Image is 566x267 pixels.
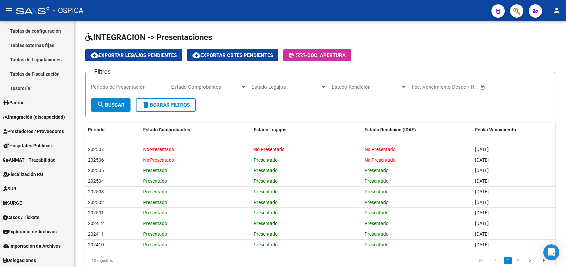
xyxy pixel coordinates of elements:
span: No Presentado [365,157,396,163]
li: page 2 [513,255,523,266]
span: [DATE] [475,168,489,173]
button: Exportar Legajos Pendientes [85,49,182,61]
li: page 1 [503,255,513,266]
span: - OSPICA [53,3,83,18]
span: Exportar Legajos Pendientes [91,52,177,58]
span: 202505 [88,168,104,173]
span: Estado Rendición [332,84,401,90]
mat-icon: delete [142,101,150,109]
span: Estado Legajos [254,127,286,132]
span: 202504 [88,178,104,184]
span: Estado Legajos [251,84,321,90]
button: Borrar Filtros [136,98,196,112]
mat-icon: cloud_download [91,51,99,59]
span: Doc. Apertura [307,52,346,58]
span: Presentado [254,242,278,247]
span: [DATE] [475,231,489,237]
span: Presentado [254,231,278,237]
span: Presentado [143,221,167,226]
span: 202503 [88,189,104,194]
input: Fecha fin [445,84,477,90]
button: Exportar Cbtes Pendientes [187,49,278,61]
span: Presentado [254,168,278,173]
mat-icon: cloud_download [192,51,200,59]
span: Padrón [3,99,25,106]
span: Presentado [143,168,167,173]
span: Presentado [143,210,167,215]
span: Presentado [143,242,167,247]
datatable-header-cell: Fecha Vencimiento [472,123,555,137]
span: 202412 [88,221,104,226]
datatable-header-cell: Estado Comprobantes [141,123,251,137]
span: Presentado [365,189,389,194]
span: Exportar Cbtes Pendientes [192,52,273,58]
span: [DATE] [475,189,489,194]
span: Importación de Archivos [3,242,61,250]
div: Open Intercom Messenger [543,244,559,260]
span: Estado Rendición (IDAF) [365,127,416,132]
span: Presentado [143,178,167,184]
span: [DATE] [475,147,489,152]
span: Estado Comprobantes [171,84,240,90]
span: Presentado [365,168,389,173]
mat-icon: search [97,101,105,109]
span: Integración (discapacidad) [3,113,65,121]
span: Buscar [97,102,125,108]
span: ANMAT - Trazabilidad [3,156,56,164]
a: go to first page [474,257,487,264]
a: go to previous page [489,257,502,264]
span: Presentado [365,210,389,215]
span: 202501 [88,210,104,215]
span: No Presentado [143,157,174,163]
span: [DATE] [475,178,489,184]
a: go to next page [524,257,536,264]
span: Estado Comprobantes [143,127,190,132]
mat-icon: menu [5,6,13,14]
span: SUR [3,185,16,192]
datatable-header-cell: Estado Rendición (IDAF) [362,123,472,137]
span: Explorador de Archivos [3,228,57,235]
span: Casos / Tickets [3,214,39,221]
span: [DATE] [475,210,489,215]
span: Fecha Vencimiento [475,127,516,132]
mat-icon: person [553,6,561,14]
datatable-header-cell: Periodo [85,123,141,137]
span: - [289,52,307,58]
span: Presentado [254,200,278,205]
span: Presentado [254,178,278,184]
span: Fiscalización RG [3,171,43,178]
a: 2 [514,257,522,264]
span: Presentado [365,231,389,237]
span: [DATE] [475,221,489,226]
span: 202506 [88,157,104,163]
span: Periodo [88,127,105,132]
span: INTEGRACION -> Presentaciones [85,33,212,42]
span: No Presentado [254,147,285,152]
span: 202507 [88,147,104,152]
span: [DATE] [475,157,489,163]
span: SURGE [3,199,22,207]
span: Presentado [254,157,278,163]
button: Open calendar [479,84,487,91]
input: Fecha inicio [412,84,439,90]
span: 202411 [88,231,104,237]
span: Presentado [143,231,167,237]
span: 202410 [88,242,104,247]
span: Presentado [365,221,389,226]
span: Presentado [254,189,278,194]
span: No Presentado [143,147,174,152]
a: 1 [504,257,512,264]
button: -Doc. Apertura [283,49,351,61]
span: Presentado [365,178,389,184]
datatable-header-cell: Estado Legajos [251,123,362,137]
span: Presentado [143,189,167,194]
button: Buscar [91,98,131,112]
span: No Presentado [365,147,396,152]
span: Delegaciones [3,257,36,264]
span: 202502 [88,200,104,205]
span: [DATE] [475,200,489,205]
span: Presentado [254,210,278,215]
a: go to last page [538,257,551,264]
span: Borrar Filtros [142,102,190,108]
span: Prestadores / Proveedores [3,128,64,135]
